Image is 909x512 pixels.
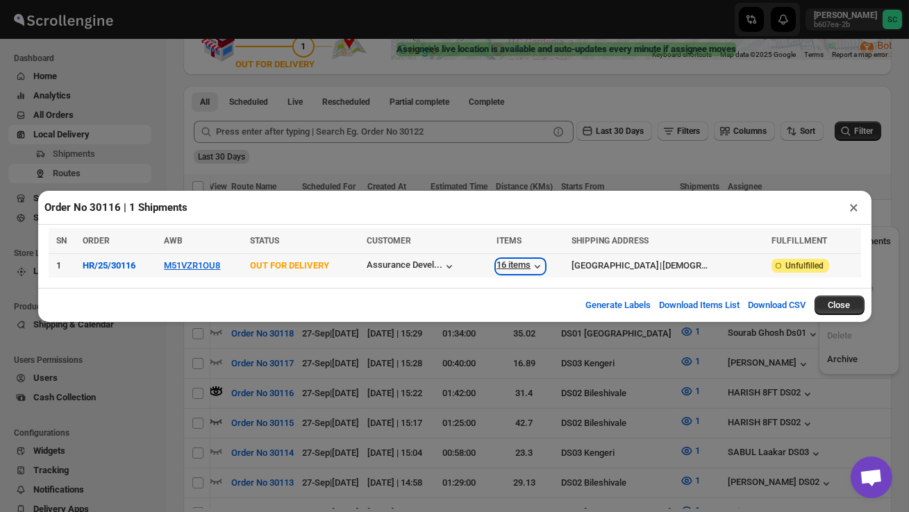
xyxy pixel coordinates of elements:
button: Assurance Devel... [367,259,456,273]
button: Generate Labels [578,291,660,319]
button: 16 items [497,259,544,273]
span: SHIPPING ADDRESS [572,236,649,246]
button: HR/25/30116 [83,260,135,271]
div: | [572,259,763,273]
td: 1 [49,253,79,278]
div: [GEOGRAPHIC_DATA] [572,259,659,273]
button: Download CSV [740,291,815,319]
span: FULFILLMENT [772,236,827,246]
div: Open chat [851,456,892,498]
div: Assurance Devel... [367,259,442,270]
button: × [844,198,865,217]
span: STATUS [250,236,279,246]
button: Download Items List [651,291,749,319]
span: OUT FOR DELIVERY [250,260,329,271]
div: [DEMOGRAPHIC_DATA] [662,259,714,273]
button: Close [815,296,865,315]
span: SN [57,236,67,246]
span: ITEMS [497,236,522,246]
span: Unfulfilled [785,260,824,271]
span: ORDER [83,236,110,246]
span: CUSTOMER [367,236,411,246]
span: AWB [164,236,183,246]
button: M51VZR1OU8 [164,260,220,271]
h2: Order No 30116 | 1 Shipments [45,200,188,214]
